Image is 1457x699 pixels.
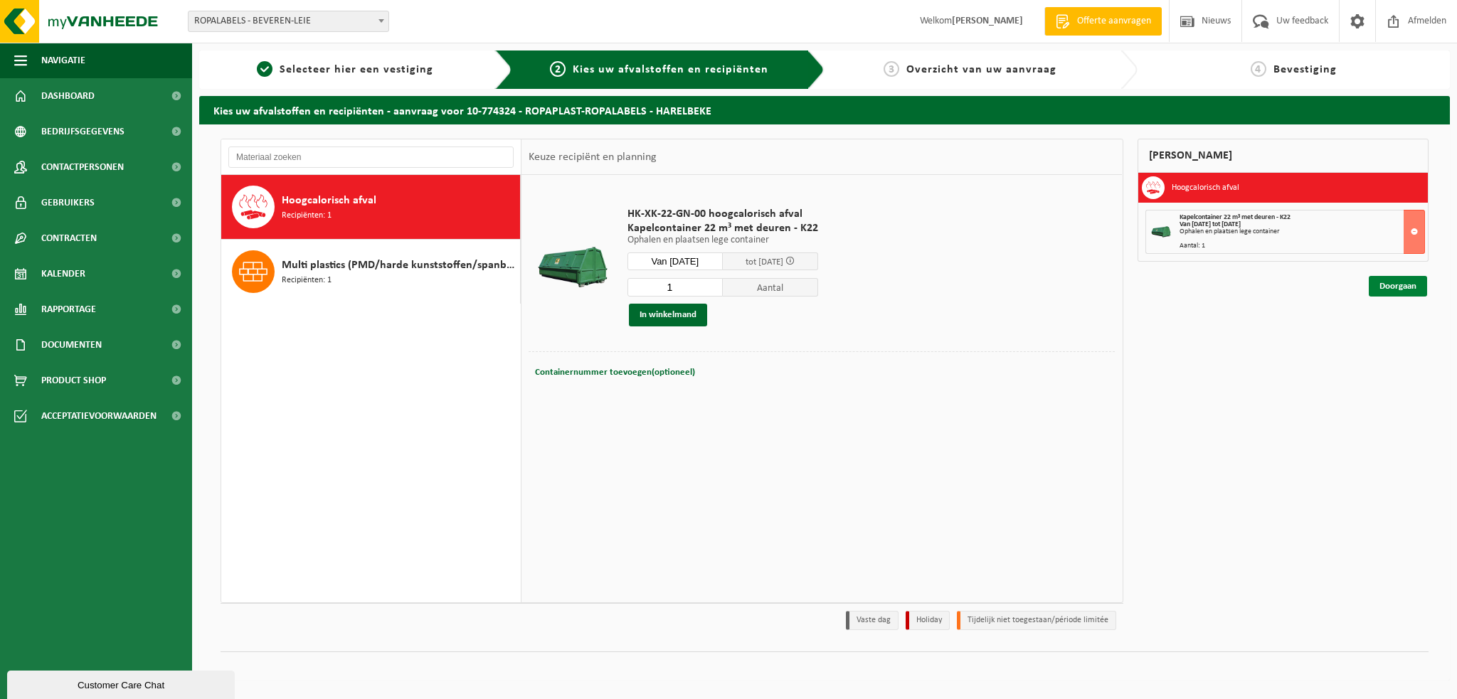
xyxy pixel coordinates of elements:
[1180,213,1291,221] span: Kapelcontainer 22 m³ met deuren - K22
[534,363,696,383] button: Containernummer toevoegen(optioneel)
[41,292,96,327] span: Rapportage
[282,209,332,223] span: Recipiënten: 1
[1074,14,1155,28] span: Offerte aanvragen
[1044,7,1162,36] a: Offerte aanvragen
[41,43,85,78] span: Navigatie
[282,192,376,209] span: Hoogcalorisch afval
[189,11,388,31] span: ROPALABELS - BEVEREN-LEIE
[206,61,484,78] a: 1Selecteer hier een vestiging
[41,78,95,114] span: Dashboard
[41,256,85,292] span: Kalender
[521,139,664,175] div: Keuze recipiënt en planning
[41,114,124,149] span: Bedrijfsgegevens
[535,368,695,377] span: Containernummer toevoegen(optioneel)
[627,207,818,221] span: HK-XK-22-GN-00 hoogcalorisch afval
[41,220,97,256] span: Contracten
[257,61,272,77] span: 1
[906,611,950,630] li: Holiday
[629,304,707,326] button: In winkelmand
[1172,176,1239,199] h3: Hoogcalorisch afval
[188,11,389,32] span: ROPALABELS - BEVEREN-LEIE
[627,221,818,235] span: Kapelcontainer 22 m³ met deuren - K22
[1180,228,1425,235] div: Ophalen en plaatsen lege container
[41,149,124,185] span: Contactpersonen
[282,257,516,274] span: Multi plastics (PMD/harde kunststoffen/spanbanden/EPS/folie naturel/folie gemengd)
[1273,64,1337,75] span: Bevestiging
[41,398,157,434] span: Acceptatievoorwaarden
[550,61,566,77] span: 2
[723,278,818,297] span: Aantal
[1251,61,1266,77] span: 4
[1138,139,1429,173] div: [PERSON_NAME]
[1369,276,1427,297] a: Doorgaan
[41,185,95,220] span: Gebruikers
[1180,242,1425,250] div: Aantal: 1
[7,668,238,699] iframe: chat widget
[280,64,433,75] span: Selecteer hier een vestiging
[627,235,818,245] p: Ophalen en plaatsen lege container
[228,146,514,168] input: Materiaal zoeken
[573,64,768,75] span: Kies uw afvalstoffen en recipiënten
[957,611,1116,630] li: Tijdelijk niet toegestaan/période limitée
[746,257,783,267] span: tot [DATE]
[1180,220,1241,228] strong: Van [DATE] tot [DATE]
[199,96,1450,124] h2: Kies uw afvalstoffen en recipiënten - aanvraag voor 10-774324 - ROPAPLAST-ROPALABELS - HARELBEKE
[906,64,1056,75] span: Overzicht van uw aanvraag
[627,252,723,270] input: Selecteer datum
[41,363,106,398] span: Product Shop
[221,175,521,240] button: Hoogcalorisch afval Recipiënten: 1
[221,240,521,304] button: Multi plastics (PMD/harde kunststoffen/spanbanden/EPS/folie naturel/folie gemengd) Recipiënten: 1
[952,16,1023,26] strong: [PERSON_NAME]
[282,274,332,287] span: Recipiënten: 1
[846,611,899,630] li: Vaste dag
[41,327,102,363] span: Documenten
[884,61,899,77] span: 3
